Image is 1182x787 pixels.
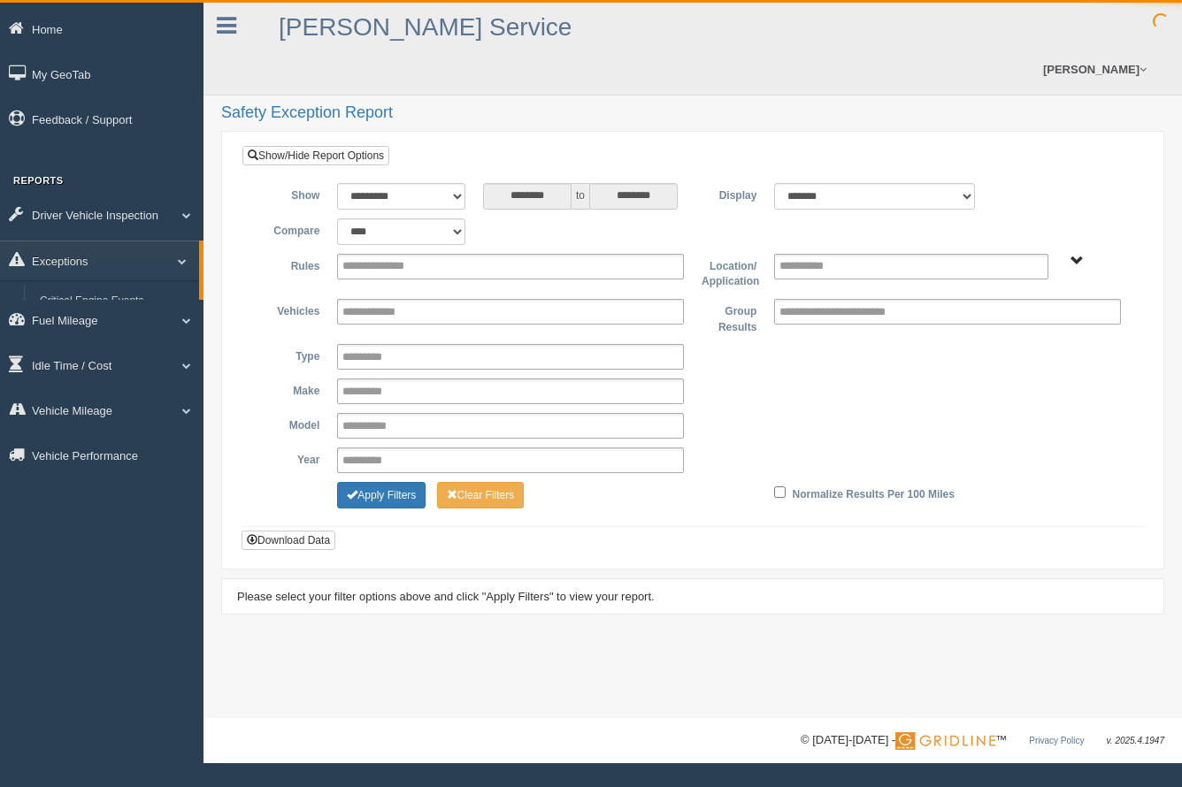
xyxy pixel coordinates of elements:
a: Critical Engine Events [32,286,199,317]
div: © [DATE]-[DATE] - ™ [801,731,1164,750]
button: Download Data [242,531,335,550]
label: Year [256,447,328,469]
label: Type [256,344,328,365]
label: Rules [256,254,328,275]
a: [PERSON_NAME] Service [279,13,572,41]
span: to [572,183,589,210]
label: Model [256,413,328,434]
label: Vehicles [256,299,328,320]
span: Please select your filter options above and click "Apply Filters" to view your report. [237,590,655,603]
a: Privacy Policy [1029,736,1084,745]
span: v. 2025.4.1947 [1107,736,1164,745]
a: [PERSON_NAME] [1034,44,1155,95]
label: Make [256,378,328,400]
button: Change Filter Options [437,482,525,508]
label: Compare [256,218,328,240]
label: Group Results [693,299,765,335]
label: Normalize Results Per 100 Miles [793,482,955,503]
button: Change Filter Options [337,482,426,508]
a: Show/Hide Report Options [242,146,389,165]
label: Location/ Application [693,254,765,290]
label: Show [256,183,328,204]
label: Display [693,183,765,204]
img: Gridline [895,732,995,750]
